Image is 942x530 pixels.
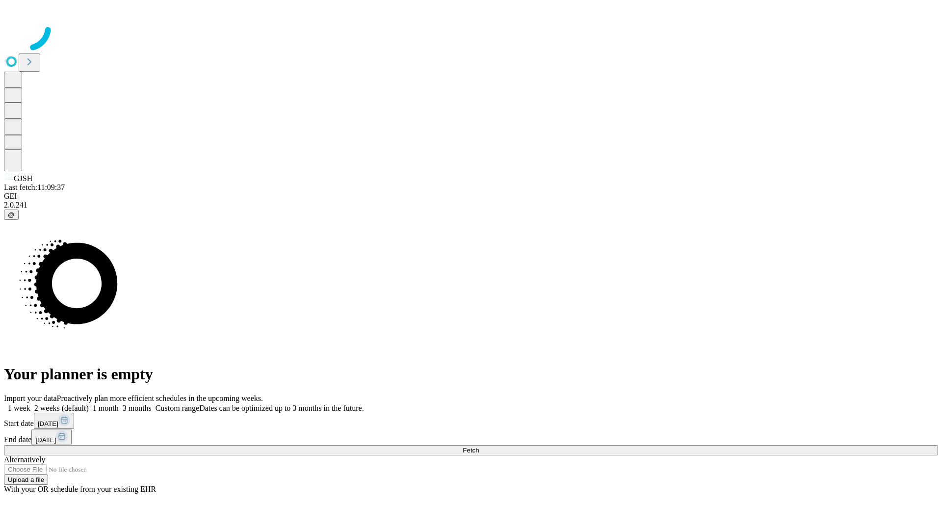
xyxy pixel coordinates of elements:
[123,404,152,412] span: 3 months
[31,429,72,445] button: [DATE]
[4,475,48,485] button: Upload a file
[4,445,938,455] button: Fetch
[38,420,58,427] span: [DATE]
[4,365,938,383] h1: Your planner is empty
[4,485,156,493] span: With your OR schedule from your existing EHR
[4,455,45,464] span: Alternatively
[14,174,32,183] span: GJSH
[8,404,30,412] span: 1 week
[4,210,19,220] button: @
[4,192,938,201] div: GEI
[93,404,119,412] span: 1 month
[4,413,938,429] div: Start date
[4,183,65,191] span: Last fetch: 11:09:37
[35,436,56,444] span: [DATE]
[8,211,15,218] span: @
[4,429,938,445] div: End date
[4,394,57,402] span: Import your data
[4,201,938,210] div: 2.0.241
[34,413,74,429] button: [DATE]
[156,404,199,412] span: Custom range
[34,404,89,412] span: 2 weeks (default)
[199,404,364,412] span: Dates can be optimized up to 3 months in the future.
[463,447,479,454] span: Fetch
[57,394,263,402] span: Proactively plan more efficient schedules in the upcoming weeks.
